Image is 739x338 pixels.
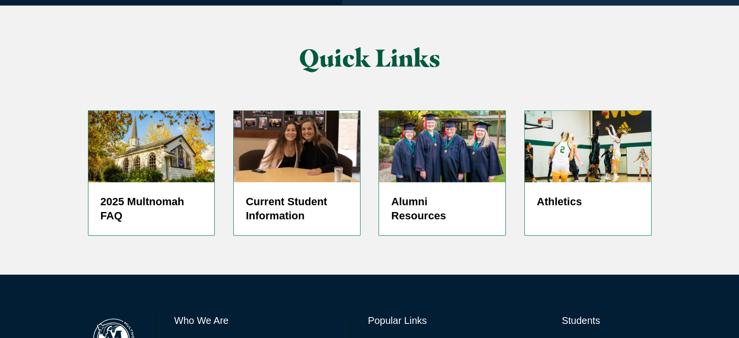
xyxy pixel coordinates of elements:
h6: Popular Links [368,314,526,327]
img: 50 Year Alumni 2019 [379,111,505,182]
h2: Quick Links [185,45,554,71]
a: screenshot-2024-05-27-at-1.37.12-pm Current Student Information [233,110,361,236]
img: Prayer Chapel in Fall [88,111,215,182]
h5: Current Student Information [246,195,348,224]
h5: Alumni Resources [391,195,493,224]
h6: Students [562,314,651,327]
a: Prayer Chapel in Fall 2025 Multnomah FAQ [88,110,215,236]
h6: Who We Are [174,314,333,327]
img: screenshot-2024-05-27-at-1.37.12-pm [234,111,360,182]
h5: 2025 Multnomah FAQ [101,195,203,224]
h5: Athletics [537,195,639,209]
img: WBBALL_WEB [525,111,651,182]
a: Women's Basketball player shooting jump shot Athletics [524,110,652,236]
a: 50 Year Alumni 2019 Alumni Resources [378,110,506,236]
